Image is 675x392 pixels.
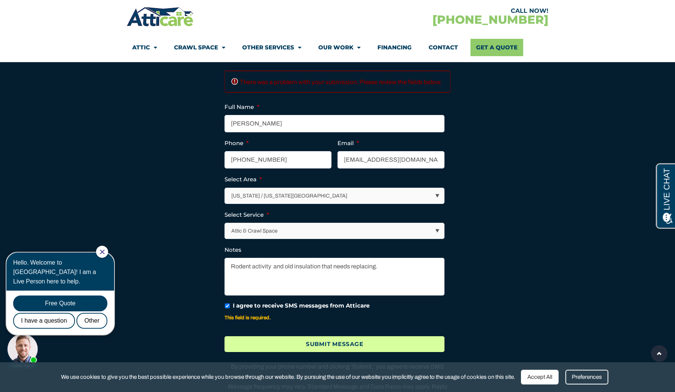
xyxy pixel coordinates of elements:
[224,176,262,183] label: Select Area
[132,39,157,56] a: Attic
[174,39,225,56] a: Crawl Space
[224,103,259,111] label: Full Name
[565,370,608,384] div: Preferences
[470,39,523,56] a: Get A Quote
[337,8,548,14] div: CALL NOW!
[377,39,412,56] a: Financing
[4,245,124,369] iframe: Chat Invitation
[224,336,444,352] input: Submit Message
[224,211,269,219] label: Select Service
[242,39,301,56] a: Other Services
[132,39,543,56] nav: Menu
[233,302,370,310] label: I agree to receive SMS messages from Atticare
[337,139,359,147] label: Email
[18,6,61,15] span: Opens a chat window
[61,372,515,382] span: We use cookies to give you the best possible experience while you browse through our website. By ...
[224,139,249,147] label: Phone
[429,39,458,56] a: Contact
[521,370,559,384] div: Accept All
[224,313,444,322] div: This field is required.
[224,246,241,254] label: Notes
[225,77,450,86] h2: There was a problem with your submission. Please review the fields below.
[224,258,444,296] textarea: Rodent activity and old insulation that needs replacing.
[318,39,360,56] a: Our Work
